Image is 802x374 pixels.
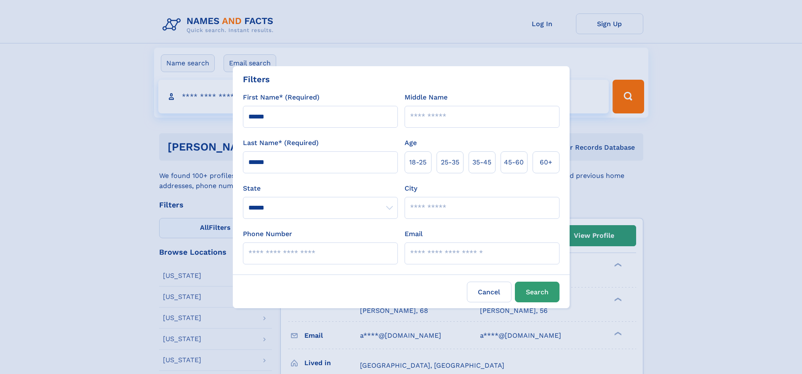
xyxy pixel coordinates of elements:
[467,282,512,302] label: Cancel
[472,157,491,167] span: 35‑45
[441,157,459,167] span: 25‑35
[405,92,448,102] label: Middle Name
[405,138,417,148] label: Age
[405,229,423,239] label: Email
[405,183,417,194] label: City
[504,157,524,167] span: 45‑60
[515,282,560,302] button: Search
[243,73,270,86] div: Filters
[409,157,426,167] span: 18‑25
[540,157,552,167] span: 60+
[243,138,319,148] label: Last Name* (Required)
[243,229,292,239] label: Phone Number
[243,183,398,194] label: State
[243,92,320,102] label: First Name* (Required)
